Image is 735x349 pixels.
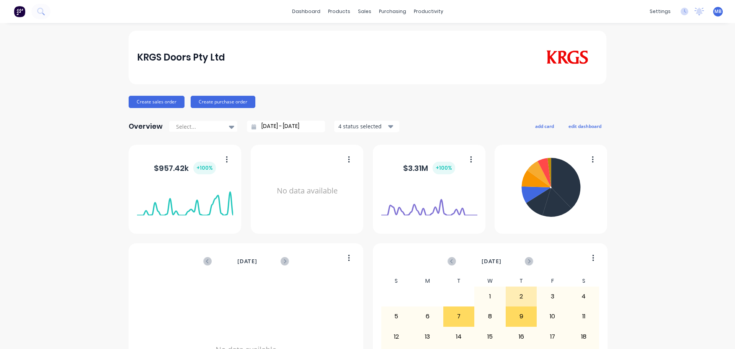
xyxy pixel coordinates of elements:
div: 7 [444,307,474,326]
div: 5 [381,307,412,326]
span: [DATE] [237,257,257,265]
div: + 100 % [193,162,216,174]
div: 10 [537,307,568,326]
div: sales [354,6,375,17]
div: W [474,275,506,287]
div: 3 [537,287,568,306]
div: 2 [506,287,537,306]
div: 13 [412,327,443,346]
button: Create purchase order [191,96,255,108]
img: Factory [14,6,25,17]
div: $ 957.42k [154,162,216,174]
div: 4 status selected [338,122,387,130]
div: products [324,6,354,17]
div: settings [646,6,675,17]
div: 17 [537,327,568,346]
div: T [443,275,475,287]
div: 8 [475,307,505,326]
button: add card [530,121,559,131]
div: + 100 % [433,162,455,174]
div: 18 [568,327,599,346]
div: purchasing [375,6,410,17]
div: 12 [381,327,412,346]
a: dashboard [288,6,324,17]
button: 4 status selected [334,121,399,132]
div: S [568,275,599,287]
img: KRGS Doors Pty Ltd [544,50,590,65]
span: [DATE] [482,257,501,265]
button: Create sales order [129,96,185,108]
div: productivity [410,6,447,17]
div: 15 [475,327,505,346]
div: 16 [506,327,537,346]
div: T [506,275,537,287]
div: 6 [412,307,443,326]
div: 14 [444,327,474,346]
div: S [381,275,412,287]
div: No data available [259,155,355,227]
div: $ 3.31M [403,162,455,174]
div: 11 [568,307,599,326]
div: KRGS Doors Pty Ltd [137,50,225,65]
button: edit dashboard [563,121,606,131]
span: MB [714,8,722,15]
div: M [412,275,443,287]
div: 1 [475,287,505,306]
div: 9 [506,307,537,326]
div: Overview [129,119,163,134]
div: F [537,275,568,287]
div: 4 [568,287,599,306]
